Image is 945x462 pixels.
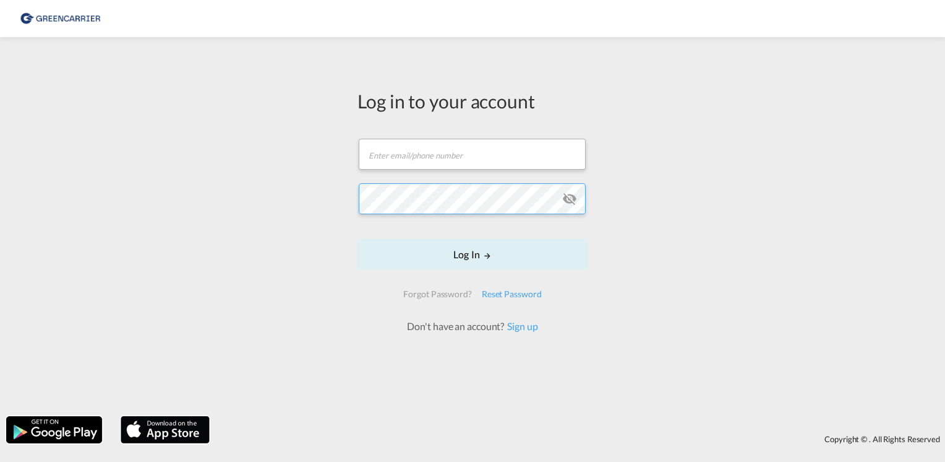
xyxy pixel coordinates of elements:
md-icon: icon-eye-off [562,191,577,206]
input: Enter email/phone number [359,139,586,170]
img: 8cf206808afe11efa76fcd1e3d746489.png [19,5,102,33]
img: google.png [5,415,103,445]
div: Log in to your account [357,88,588,114]
button: LOGIN [357,239,588,270]
div: Forgot Password? [398,283,476,305]
div: Reset Password [477,283,547,305]
div: Copyright © . All Rights Reserved [216,429,945,450]
a: Sign up [504,320,537,332]
div: Don't have an account? [393,320,551,333]
img: apple.png [119,415,211,445]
